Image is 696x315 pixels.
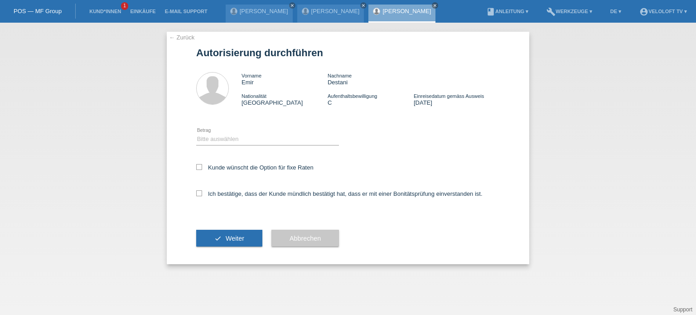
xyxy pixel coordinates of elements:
i: close [290,3,295,8]
div: [GEOGRAPHIC_DATA] [242,92,328,106]
span: Abbrechen [290,235,321,242]
i: build [546,7,556,16]
label: Ich bestätige, dass der Kunde mündlich bestätigt hat, dass er mit einer Bonitätsprüfung einversta... [196,190,483,197]
h1: Autorisierung durchführen [196,47,500,58]
div: Destani [328,72,414,86]
a: POS — MF Group [14,8,62,15]
i: check [214,235,222,242]
span: Weiter [226,235,244,242]
a: bookAnleitung ▾ [482,9,533,14]
a: Einkäufe [126,9,160,14]
a: ← Zurück [169,34,194,41]
a: [PERSON_NAME] [240,8,288,15]
span: Vorname [242,73,261,78]
i: close [433,3,437,8]
span: Nationalität [242,93,266,99]
i: book [486,7,495,16]
a: [PERSON_NAME] [382,8,431,15]
a: close [289,2,295,9]
span: 1 [121,2,128,10]
a: E-Mail Support [160,9,212,14]
i: close [361,3,366,8]
a: DE ▾ [606,9,626,14]
a: account_circleVeloLoft TV ▾ [635,9,691,14]
span: Aufenthaltsbewilligung [328,93,377,99]
i: account_circle [639,7,648,16]
a: [PERSON_NAME] [311,8,360,15]
a: close [432,2,438,9]
div: [DATE] [414,92,500,106]
button: check Weiter [196,230,262,247]
a: Kund*innen [85,9,126,14]
a: Support [673,306,692,313]
span: Einreisedatum gemäss Ausweis [414,93,484,99]
div: Emir [242,72,328,86]
div: C [328,92,414,106]
label: Kunde wünscht die Option für fixe Raten [196,164,314,171]
a: close [360,2,367,9]
button: Abbrechen [271,230,339,247]
a: buildWerkzeuge ▾ [542,9,597,14]
span: Nachname [328,73,352,78]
